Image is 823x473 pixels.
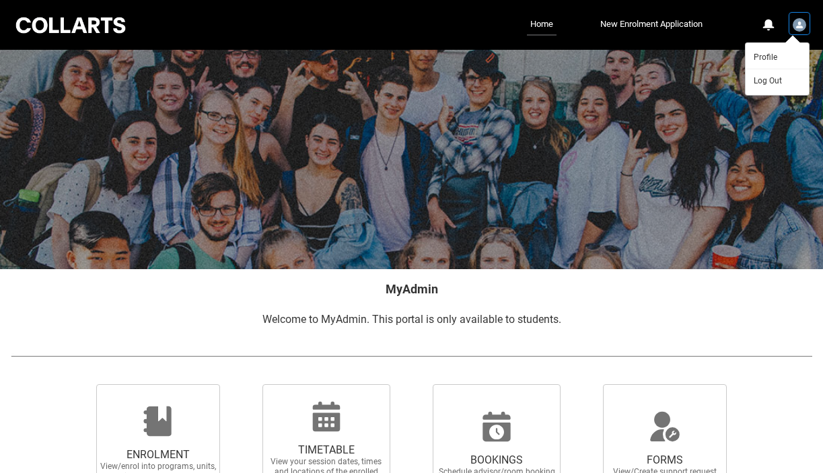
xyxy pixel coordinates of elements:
img: Student.ekenny-.20253010 [793,18,806,32]
span: Profile [754,51,777,63]
button: User Profile Student.ekenny-.20253010 [789,13,810,34]
span: Log Out [754,75,782,87]
span: Welcome to MyAdmin. This portal is only available to students. [262,313,561,326]
span: FORMS [606,453,724,467]
a: Home [527,14,557,36]
span: TIMETABLE [267,443,386,457]
span: ENROLMENT [99,448,217,462]
h2: MyAdmin [11,280,812,298]
a: New Enrolment Application [597,14,706,34]
span: BOOKINGS [437,453,556,467]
